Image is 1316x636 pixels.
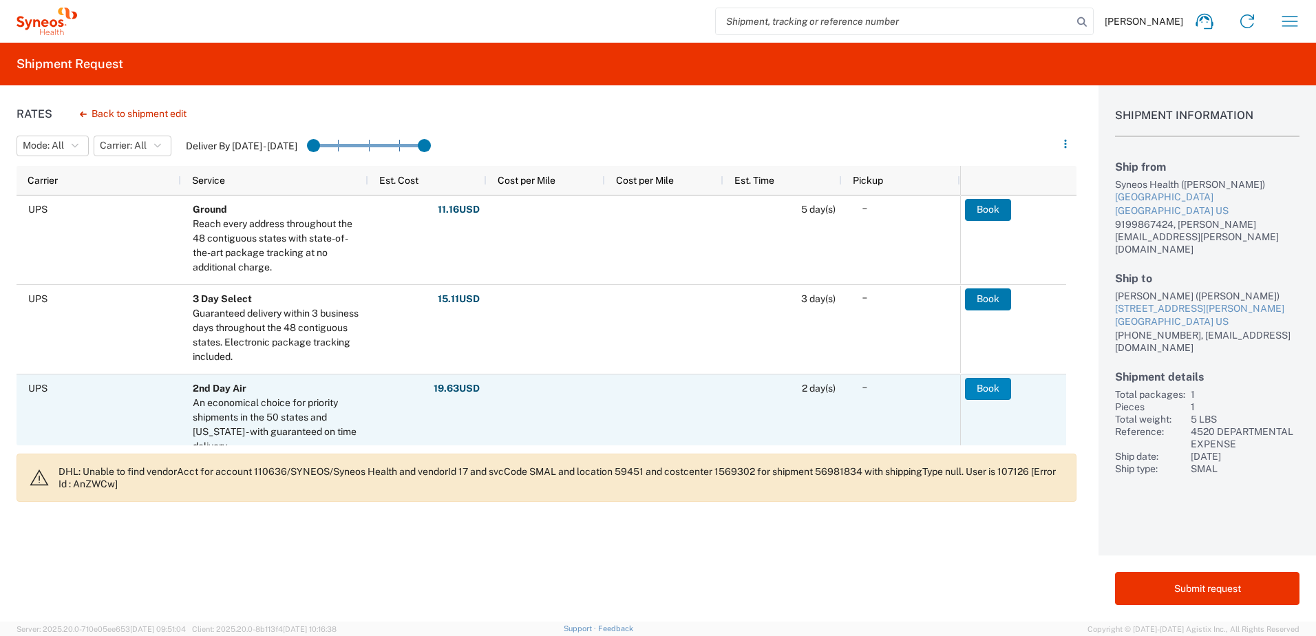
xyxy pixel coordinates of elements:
[734,175,774,186] span: Est. Time
[716,8,1072,34] input: Shipment, tracking or reference number
[1115,204,1299,218] div: [GEOGRAPHIC_DATA] US
[1115,302,1299,316] div: [STREET_ADDRESS][PERSON_NAME]
[1191,401,1299,413] div: 1
[598,624,633,633] a: Feedback
[59,465,1065,490] p: DHL: Unable to find vendorAcct for account 110636/SYNEOS/Syneos Health and vendorId 17 and svcCod...
[1115,572,1299,605] button: Submit request
[283,625,337,633] span: [DATE] 10:16:38
[23,139,64,152] span: Mode: All
[186,140,297,152] label: Deliver By [DATE] - [DATE]
[1115,315,1299,329] div: [GEOGRAPHIC_DATA] US
[1115,272,1299,285] h2: Ship to
[1115,388,1185,401] div: Total packages:
[438,203,480,216] strong: 11.16 USD
[28,175,58,186] span: Carrier
[28,204,47,215] span: UPS
[17,56,123,72] h2: Shipment Request
[193,383,246,394] b: 2nd Day Air
[379,175,418,186] span: Est. Cost
[1115,218,1299,255] div: 9199867424, [PERSON_NAME][EMAIL_ADDRESS][PERSON_NAME][DOMAIN_NAME]
[1115,425,1185,450] div: Reference:
[193,217,362,275] div: Reach every address throughout the 48 contiguous states with state-of-the-art package tracking at...
[1115,191,1299,218] a: [GEOGRAPHIC_DATA][GEOGRAPHIC_DATA] US
[17,107,52,120] h1: Rates
[853,175,883,186] span: Pickup
[801,204,836,215] span: 5 day(s)
[1115,191,1299,204] div: [GEOGRAPHIC_DATA]
[1115,160,1299,173] h2: Ship from
[193,293,252,304] b: 3 Day Select
[437,288,480,310] button: 15.11USD
[434,382,480,395] strong: 19.63 USD
[130,625,186,633] span: [DATE] 09:51:04
[193,204,227,215] b: Ground
[1191,450,1299,463] div: [DATE]
[438,293,480,306] strong: 15.11 USD
[1105,15,1183,28] span: [PERSON_NAME]
[1115,109,1299,137] h1: Shipment Information
[1115,413,1185,425] div: Total weight:
[965,199,1011,221] button: Book
[1115,178,1299,191] div: Syneos Health ([PERSON_NAME])
[1191,463,1299,475] div: SMAL
[1115,463,1185,475] div: Ship type:
[192,625,337,633] span: Client: 2025.20.0-8b113f4
[498,175,555,186] span: Cost per Mile
[801,293,836,304] span: 3 day(s)
[69,102,198,126] button: Back to shipment edit
[1115,401,1185,413] div: Pieces
[94,136,171,156] button: Carrier: All
[1115,290,1299,302] div: [PERSON_NAME] ([PERSON_NAME])
[100,139,147,152] span: Carrier: All
[1115,302,1299,329] a: [STREET_ADDRESS][PERSON_NAME][GEOGRAPHIC_DATA] US
[193,306,362,364] div: Guaranteed delivery within 3 business days throughout the 48 contiguous states. Electronic packag...
[1115,329,1299,354] div: [PHONE_NUMBER], [EMAIL_ADDRESS][DOMAIN_NAME]
[1191,388,1299,401] div: 1
[437,199,480,221] button: 11.16USD
[433,378,480,400] button: 19.63USD
[193,396,362,454] div: An economical choice for priority shipments in the 50 states and Puerto Rico - with guaranteed on...
[965,378,1011,400] button: Book
[965,288,1011,310] button: Book
[28,383,47,394] span: UPS
[192,175,225,186] span: Service
[28,293,47,304] span: UPS
[1115,450,1185,463] div: Ship date:
[17,136,89,156] button: Mode: All
[17,625,186,633] span: Server: 2025.20.0-710e05ee653
[1115,370,1299,383] h2: Shipment details
[1191,425,1299,450] div: 4520 DEPARTMENTAL EXPENSE
[564,624,598,633] a: Support
[1191,413,1299,425] div: 5 LBS
[616,175,674,186] span: Cost per Mile
[802,383,836,394] span: 2 day(s)
[1087,623,1299,635] span: Copyright © [DATE]-[DATE] Agistix Inc., All Rights Reserved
